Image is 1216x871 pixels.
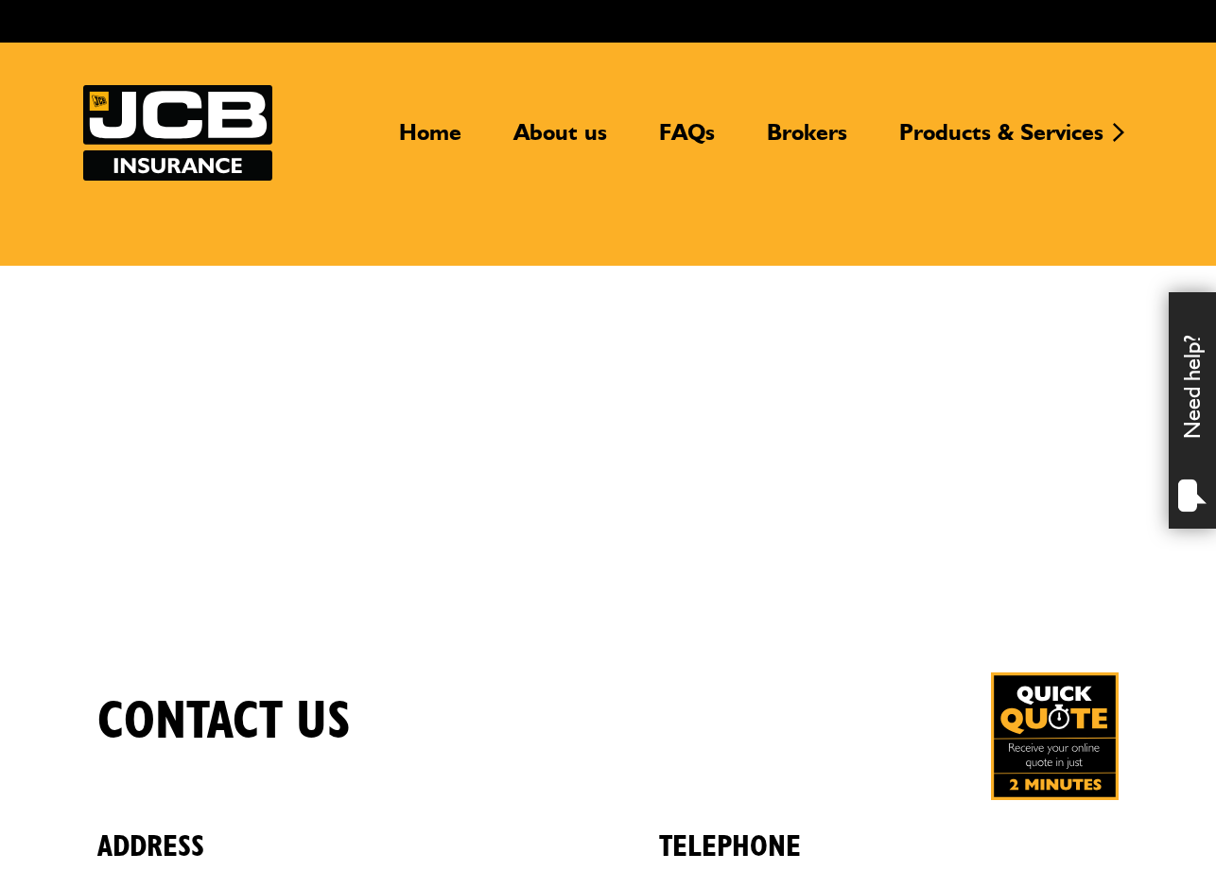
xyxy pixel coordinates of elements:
[659,800,1119,864] h2: Telephone
[1169,292,1216,529] div: Need help?
[991,672,1119,800] img: Quick Quote
[499,118,621,162] a: About us
[97,690,351,754] h1: Contact us
[83,85,272,181] a: JCB Insurance Services
[991,672,1119,800] a: Get your insurance quote in just 2-minutes
[83,85,272,181] img: JCB Insurance Services logo
[753,118,861,162] a: Brokers
[385,118,476,162] a: Home
[885,118,1118,162] a: Products & Services
[97,800,557,864] h2: Address
[645,118,729,162] a: FAQs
